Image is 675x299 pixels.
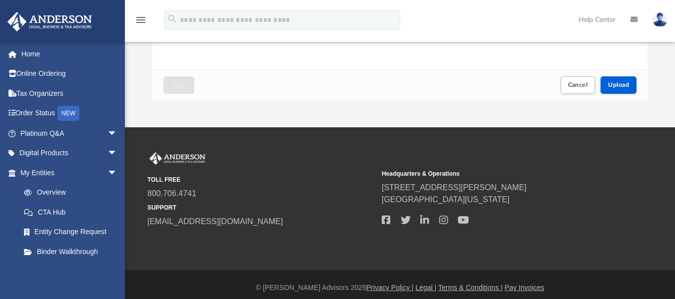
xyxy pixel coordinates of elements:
small: TOLL FREE [147,175,375,184]
span: Close [171,82,187,88]
a: Home [7,44,132,64]
a: Pay Invoices [505,284,544,292]
a: [EMAIL_ADDRESS][DOMAIN_NAME] [147,217,283,226]
a: 800.706.4741 [147,189,196,198]
a: Digital Productsarrow_drop_down [7,143,132,163]
span: Cancel [568,82,588,88]
a: My Blueprint [14,262,127,282]
a: Tax Organizers [7,83,132,103]
a: menu [135,19,147,26]
a: Order StatusNEW [7,103,132,124]
a: CTA Hub [14,202,132,222]
a: Platinum Q&Aarrow_drop_down [7,123,132,143]
a: [GEOGRAPHIC_DATA][US_STATE] [382,195,510,204]
img: User Pic [653,12,668,27]
span: arrow_drop_down [107,163,127,183]
button: Cancel [561,76,596,94]
a: Binder Walkthrough [14,242,132,262]
i: menu [135,14,147,26]
img: Anderson Advisors Platinum Portal [147,152,207,165]
a: Terms & Conditions | [438,284,503,292]
button: Close [163,76,194,94]
small: SUPPORT [147,203,375,212]
img: Anderson Advisors Platinum Portal [4,12,95,31]
span: Upload [608,82,629,88]
i: search [167,13,178,24]
small: Headquarters & Operations [382,169,609,178]
div: © [PERSON_NAME] Advisors 2025 [125,283,675,293]
a: Legal | [416,284,437,292]
a: [STREET_ADDRESS][PERSON_NAME] [382,183,527,192]
a: Entity Change Request [14,222,132,242]
div: NEW [57,106,79,121]
a: Overview [14,183,132,203]
span: arrow_drop_down [107,143,127,164]
a: Privacy Policy | [366,284,414,292]
button: Upload [601,76,637,94]
a: My Entitiesarrow_drop_down [7,163,132,183]
span: arrow_drop_down [107,123,127,144]
a: Online Ordering [7,64,132,84]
